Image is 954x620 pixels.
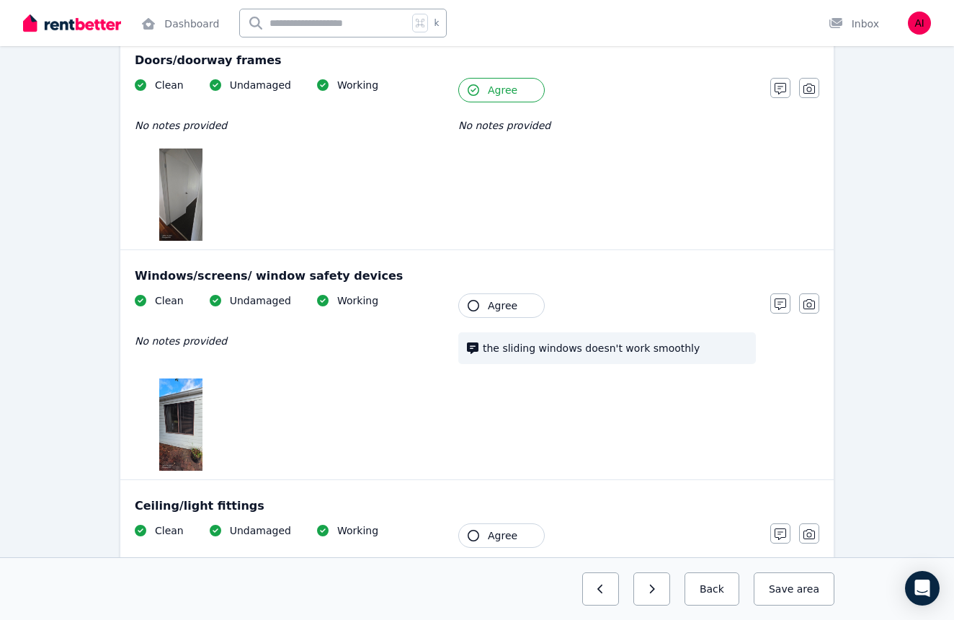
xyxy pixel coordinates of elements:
button: Back [685,572,739,606]
img: 17540148637271330519029650987626.jpg [159,378,202,471]
button: Agree [458,78,545,102]
span: area [797,582,819,596]
span: Clean [155,78,184,92]
span: Clean [155,523,184,538]
button: Agree [458,293,545,318]
div: Inbox [829,17,879,31]
span: Undamaged [230,78,291,92]
span: the sliding windows doesn't work smoothly [483,341,747,355]
span: No notes provided [458,120,550,131]
img: RentBetter [23,12,121,34]
button: Save area [754,572,834,606]
span: Agree [488,528,517,543]
span: k [434,17,439,29]
div: Windows/screens/ window safety devices [135,267,819,285]
span: Agree [488,298,517,313]
span: Working [337,293,378,308]
div: Open Intercom Messenger [905,571,940,606]
span: Agree [488,83,517,97]
button: Agree [458,523,545,548]
div: Doors/doorway frames [135,52,819,69]
img: 17540147021204648042197509710253.jpg [159,149,202,241]
span: Undamaged [230,293,291,308]
span: No notes provided [135,120,227,131]
span: Undamaged [230,523,291,538]
span: No notes provided [135,335,227,347]
span: Clean [155,293,184,308]
span: Working [337,523,378,538]
div: Ceiling/light fittings [135,497,819,515]
img: Aslinda Binti Ismail [908,12,931,35]
span: Working [337,78,378,92]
